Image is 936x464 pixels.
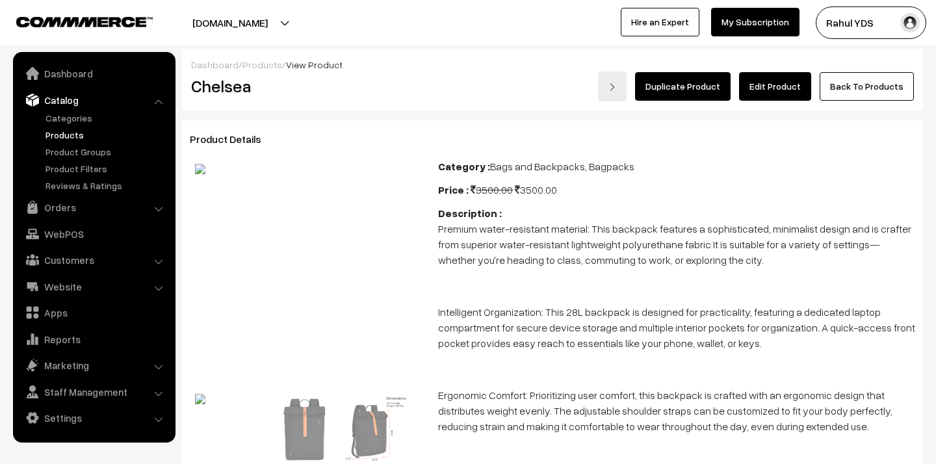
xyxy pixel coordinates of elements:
span: View Product [286,59,343,70]
a: Product Groups [42,145,171,159]
div: Bags and Backpacks, Bagpacks [438,159,915,174]
a: Dashboard [191,59,239,70]
b: Category : [438,160,490,173]
a: WebPOS [16,222,171,246]
a: Products [42,128,171,142]
button: Rahul YDS [816,6,926,39]
a: Reviews & Ratings [42,179,171,192]
a: Reports [16,328,171,351]
div: / / [191,58,914,71]
a: Dashboard [16,62,171,85]
a: COMMMERCE [16,13,130,29]
a: Customers [16,248,171,272]
a: Settings [16,406,171,430]
h2: Chelsea [191,76,419,96]
a: My Subscription [711,8,799,36]
img: COMMMERCE [16,17,153,27]
p: Intelligent Organization: This 28L backpack is designed for practicality, featuring a dedicated l... [438,304,915,351]
img: 17568314704522WhatsApp-Image-2025-09-02-at-221255.jpeg [195,164,413,174]
a: Website [16,275,171,298]
a: Staff Management [16,380,171,404]
p: Ergonomic Comfort: Prioritizing user comfort, this backpack is crafted with an ergonomic design t... [438,387,915,434]
a: Duplicate Product [635,72,731,101]
div: 3500.00 [438,182,915,198]
a: Apps [16,301,171,324]
a: Back To Products [820,72,914,101]
a: Hire an Expert [621,8,699,36]
a: Categories [42,111,171,125]
a: Marketing [16,354,171,377]
button: [DOMAIN_NAME] [147,6,313,39]
a: Orders [16,196,171,219]
b: Description : [438,207,502,220]
p: Premium water-resistant material: This backpack features a sophisticated, minimalist design and i... [438,221,915,268]
img: 17568314704522WhatsApp-Image-2025-09-02-at-221255.jpeg [195,394,266,404]
a: Products [242,59,282,70]
a: Catalog [16,88,171,112]
span: 3500.00 [471,183,513,196]
a: Product Filters [42,162,171,175]
img: user [900,13,920,32]
a: Edit Product [739,72,811,101]
span: Product Details [190,133,277,146]
b: Price : [438,183,469,196]
img: right-arrow.png [608,83,616,91]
